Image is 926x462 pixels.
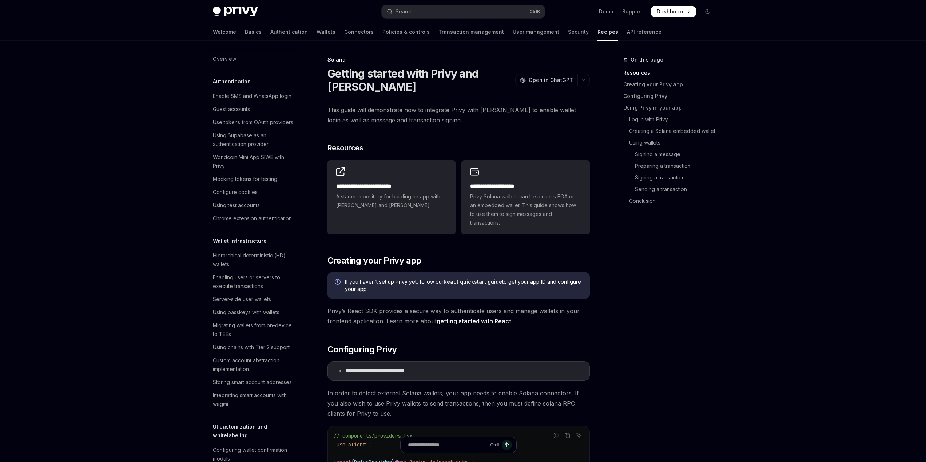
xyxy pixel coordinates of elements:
a: Sending a transaction [623,183,719,195]
a: Using test accounts [207,199,300,212]
a: Resources [623,67,719,79]
h5: Wallet infrastructure [213,237,267,245]
button: Copy the contents from the code block [563,431,572,440]
a: Recipes [597,23,618,41]
span: A starter repository for building an app with [PERSON_NAME] and [PERSON_NAME]. [336,192,447,210]
a: Welcome [213,23,236,41]
a: Authentication [270,23,308,41]
span: Ctrl K [529,9,540,15]
div: Storing smart account addresses [213,378,292,387]
button: Open in ChatGPT [515,74,577,86]
a: Connectors [344,23,374,41]
a: Preparing a transaction [623,160,719,172]
a: Enabling users or servers to execute transactions [207,271,300,293]
span: Dashboard [657,8,685,15]
a: Signing a transaction [623,172,719,183]
a: Guest accounts [207,103,300,116]
span: If you haven’t set up Privy yet, follow our to get your app ID and configure your app. [345,278,583,293]
a: Server-side user wallets [207,293,300,306]
a: Mocking tokens for testing [207,173,300,186]
h1: Getting started with Privy and [PERSON_NAME] [327,67,512,93]
div: Using passkeys with wallets [213,308,279,317]
div: Guest accounts [213,105,250,114]
a: React quickstart guide [444,279,502,285]
a: Integrating smart accounts with wagmi [207,389,300,411]
div: Migrating wallets from on-device to TEEs [213,321,296,339]
h5: Authentication [213,77,251,86]
span: In order to detect external Solana wallets, your app needs to enable Solana connectors. If you al... [327,388,590,419]
div: Configure cookies [213,188,258,197]
a: Migrating wallets from on-device to TEEs [207,319,300,341]
a: Using passkeys with wallets [207,306,300,319]
svg: Info [335,279,342,286]
div: Enabling users or servers to execute transactions [213,273,296,291]
a: Overview [207,52,300,66]
div: Hierarchical deterministic (HD) wallets [213,251,296,269]
span: Creating your Privy app [327,255,421,266]
a: Signing a message [623,149,719,160]
h5: UI customization and whitelabeling [213,422,300,440]
span: Privy Solana wallets can be a user’s EOA or an embedded wallet. This guide shows how to use them ... [470,192,581,227]
a: **** **** **** *****Privy Solana wallets can be a user’s EOA or an embedded wallet. This guide sh... [461,160,589,234]
a: Log in with Privy [623,114,719,125]
div: Search... [396,7,416,16]
a: Conclusion [623,195,719,207]
button: Send message [502,440,512,450]
button: Ask AI [574,431,584,440]
div: Integrating smart accounts with wagmi [213,391,296,408]
span: Privy’s React SDK provides a secure way to authenticate users and manage wallets in your frontend... [327,306,590,326]
a: Using wallets [623,137,719,149]
span: Configuring Privy [327,344,397,355]
a: Using chains with Tier 2 support [207,341,300,354]
a: Dashboard [651,6,696,17]
div: Use tokens from OAuth providers [213,118,293,127]
a: API reference [627,23,661,41]
a: Security [568,23,589,41]
div: Mocking tokens for testing [213,175,277,183]
span: On this page [631,55,663,64]
a: Enable SMS and WhatsApp login [207,90,300,103]
span: Resources [327,143,363,153]
a: Demo [599,8,613,15]
a: Configure cookies [207,186,300,199]
div: Worldcoin Mini App SIWE with Privy [213,153,296,170]
div: Chrome extension authentication [213,214,292,223]
a: Hierarchical deterministic (HD) wallets [207,249,300,271]
span: This guide will demonstrate how to integrate Privy with [PERSON_NAME] to enable wallet login as w... [327,105,590,125]
div: Using chains with Tier 2 support [213,343,290,352]
div: Solana [327,56,590,63]
a: Creating a Solana embedded wallet [623,125,719,137]
a: Worldcoin Mini App SIWE with Privy [207,151,300,173]
a: Chrome extension authentication [207,212,300,225]
span: Open in ChatGPT [529,76,573,84]
a: Use tokens from OAuth providers [207,116,300,129]
div: Using Supabase as an authentication provider [213,131,296,149]
a: Creating your Privy app [623,79,719,90]
img: dark logo [213,7,258,17]
input: Ask a question... [408,437,487,453]
div: Server-side user wallets [213,295,271,304]
button: Toggle dark mode [702,6,714,17]
span: // components/providers.tsx [334,433,412,439]
a: Using Supabase as an authentication provider [207,129,300,151]
button: Report incorrect code [551,431,560,440]
a: User management [513,23,559,41]
a: Transaction management [438,23,504,41]
a: Custom account abstraction implementation [207,354,300,376]
div: Using test accounts [213,201,260,210]
a: Basics [245,23,262,41]
a: Storing smart account addresses [207,376,300,389]
a: Using Privy in your app [623,102,719,114]
a: Configuring Privy [623,90,719,102]
div: Custom account abstraction implementation [213,356,296,374]
a: Policies & controls [382,23,430,41]
div: Overview [213,55,236,63]
div: Enable SMS and WhatsApp login [213,92,291,100]
a: Wallets [317,23,335,41]
a: Support [622,8,642,15]
button: Open search [382,5,545,18]
a: getting started with React [437,317,511,325]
